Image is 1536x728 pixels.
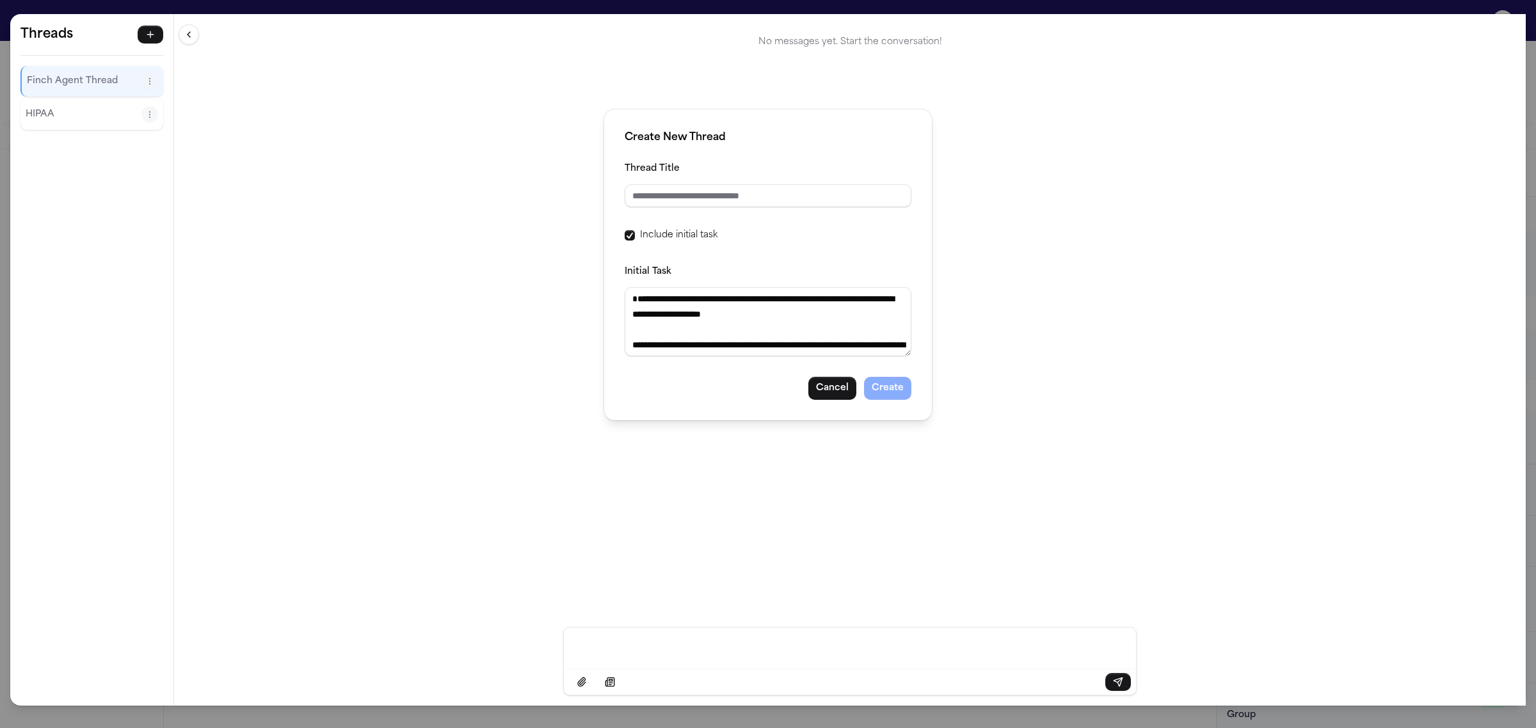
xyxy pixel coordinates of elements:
h2: Create New Thread [625,130,911,145]
label: Initial Task [625,267,671,276]
label: Thread Title [625,164,680,173]
button: Create [864,377,911,400]
button: Cancel [808,377,856,400]
label: Include initial task [640,228,717,243]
